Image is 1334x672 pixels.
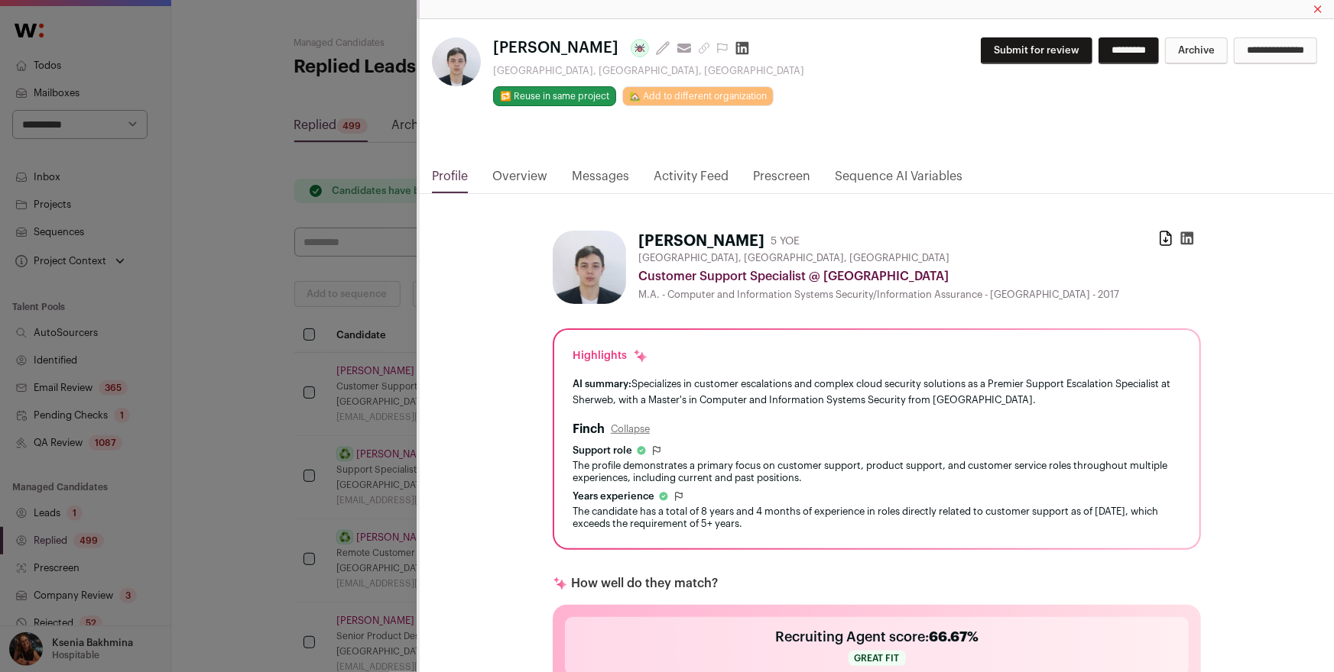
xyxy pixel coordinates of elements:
span: [PERSON_NAME] [493,37,618,59]
button: Archive [1165,37,1228,64]
span: Great fit [849,651,906,666]
button: Submit for review [981,37,1092,64]
h2: Finch [573,420,605,438]
img: c04079d73974e5f0b1dd45103f47b88f3bbd83a0aaac801a9d7fa2cb6c6569ce.jpg [553,231,626,304]
div: The candidate has a total of 8 years and 4 months of experience in roles directly related to cust... [573,506,1181,530]
button: Collapse [611,423,650,435]
button: 🔂 Reuse in same project [493,86,616,106]
a: 🏡 Add to different organization [622,86,774,106]
span: Support role [573,444,632,457]
a: Messages [572,167,629,193]
p: How well do they match? [571,574,718,593]
a: Sequence AI Variables [835,167,962,193]
span: 66.67% [929,630,979,644]
div: [GEOGRAPHIC_DATA], [GEOGRAPHIC_DATA], [GEOGRAPHIC_DATA] [493,65,804,77]
div: The profile demonstrates a primary focus on customer support, product support, and customer servi... [573,460,1181,484]
span: [GEOGRAPHIC_DATA], [GEOGRAPHIC_DATA], [GEOGRAPHIC_DATA] [638,252,949,264]
div: Specializes in customer escalations and complex cloud security solutions as a Premier Support Esc... [573,376,1181,408]
div: Customer Support Specialist @ [GEOGRAPHIC_DATA] [638,267,1201,286]
div: M.A. - Computer and Information Systems Security/Information Assurance - [GEOGRAPHIC_DATA] - 2017 [638,289,1201,301]
a: Activity Feed [654,167,729,193]
a: Overview [492,167,547,193]
a: Profile [432,167,468,193]
div: 5 YOE [771,234,800,249]
h2: Recruiting Agent score: [775,626,979,648]
img: c04079d73974e5f0b1dd45103f47b88f3bbd83a0aaac801a9d7fa2cb6c6569ce.jpg [432,37,481,86]
span: Years experience [573,490,654,502]
h1: [PERSON_NAME] [638,231,764,252]
div: Highlights [573,348,648,363]
span: AI summary: [573,379,631,389]
a: Prescreen [753,167,810,193]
